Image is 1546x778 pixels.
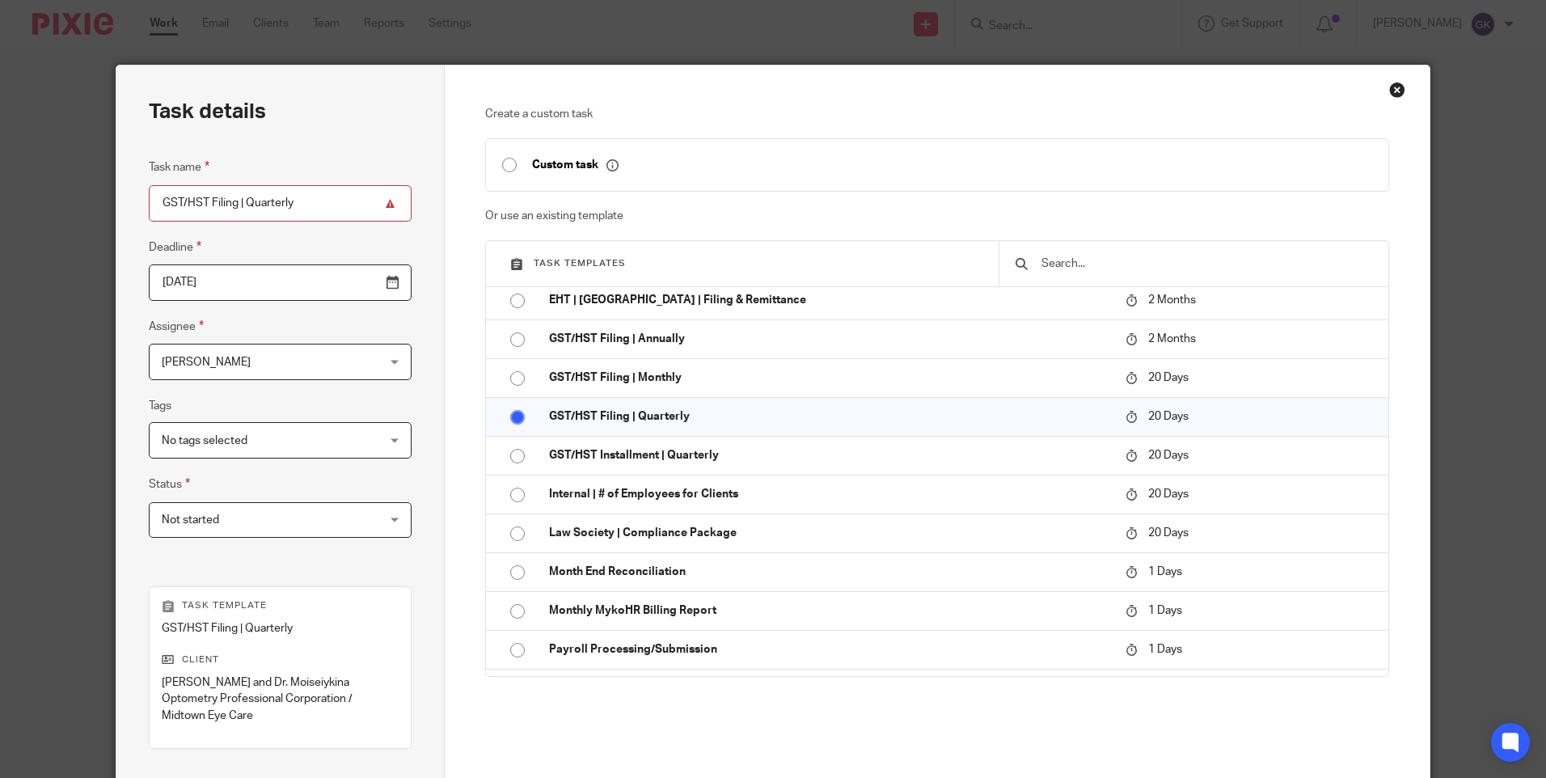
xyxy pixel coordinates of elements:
label: Task name [149,158,209,176]
span: 2 Months [1148,294,1196,306]
input: Search... [1040,255,1372,273]
p: [PERSON_NAME] and Dr. Moiseiykina Optometry Professional Corporation / Midtown Eye Care [162,674,399,724]
p: Custom task [532,158,619,172]
p: Internal | # of Employees for Clients [549,486,1109,502]
p: GST/HST Installment | Quarterly [549,447,1109,463]
span: 20 Days [1148,488,1189,500]
span: 1 Days [1148,566,1182,577]
p: Task template [162,599,399,612]
span: No tags selected [162,435,247,446]
p: GST/HST Filing | Quarterly [549,408,1109,425]
p: GST/HST Filing | Monthly [549,370,1109,386]
p: Or use an existing template [485,208,1388,224]
label: Tags [149,398,171,414]
label: Deadline [149,238,201,256]
input: Task name [149,185,412,222]
span: 20 Days [1148,372,1189,383]
p: GST/HST Filing | Quarterly [162,620,399,636]
p: Payroll Processing/Submission [549,641,1109,657]
p: Client [162,653,399,666]
p: Create a custom task [485,106,1388,122]
div: Close this dialog window [1389,82,1405,98]
span: 2 Months [1148,333,1196,345]
span: 1 Days [1148,644,1182,655]
span: [PERSON_NAME] [162,357,251,368]
p: GST/HST Filing | Annually [549,331,1109,347]
span: 20 Days [1148,411,1189,422]
span: 20 Days [1148,450,1189,461]
p: Law Society | Compliance Package [549,525,1109,541]
input: Pick a date [149,264,412,301]
span: Not started [162,514,219,526]
span: Task templates [534,259,626,268]
p: Month End Reconciliation [549,564,1109,580]
p: EHT | [GEOGRAPHIC_DATA] | Filing & Remittance [549,292,1109,308]
p: Monthly MykoHR Billing Report [549,603,1109,619]
label: Assignee [149,317,204,336]
label: Status [149,475,190,493]
h2: Task details [149,98,266,125]
span: 1 Days [1148,605,1182,616]
span: 20 Days [1148,527,1189,539]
